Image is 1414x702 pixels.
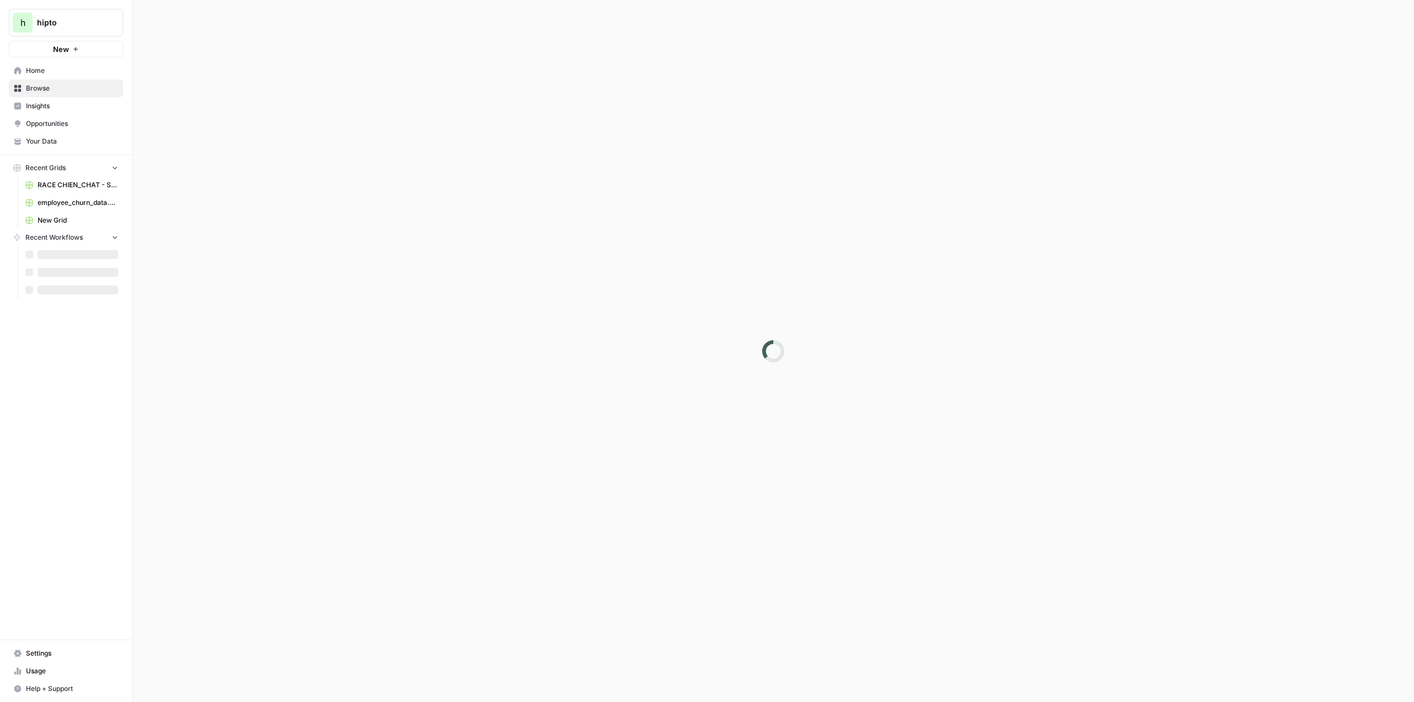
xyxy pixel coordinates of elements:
button: New [9,41,123,57]
a: Home [9,62,123,80]
span: Recent Workflows [25,233,83,242]
span: Home [26,66,118,76]
button: Workspace: hipto [9,9,123,36]
span: employee_churn_data.csv [38,198,118,208]
a: New Grid [20,212,123,229]
button: Help + Support [9,680,123,698]
a: RACE CHIEN_CHAT - SANTEVET - GLOBAL.csv [20,176,123,194]
a: Opportunities [9,115,123,133]
a: Usage [9,662,123,680]
span: Settings [26,648,118,658]
a: Insights [9,97,123,115]
span: h [20,16,25,29]
button: Recent Grids [9,160,123,176]
span: Browse [26,83,118,93]
a: Your Data [9,133,123,150]
a: Browse [9,80,123,97]
span: New Grid [38,215,118,225]
span: RACE CHIEN_CHAT - SANTEVET - GLOBAL.csv [38,180,118,190]
a: employee_churn_data.csv [20,194,123,212]
span: Insights [26,101,118,111]
span: Usage [26,666,118,676]
button: Recent Workflows [9,229,123,246]
span: Opportunities [26,119,118,129]
span: Help + Support [26,684,118,694]
span: Recent Grids [25,163,66,173]
span: hipto [37,17,104,28]
span: New [53,44,69,55]
span: Your Data [26,136,118,146]
a: Settings [9,645,123,662]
